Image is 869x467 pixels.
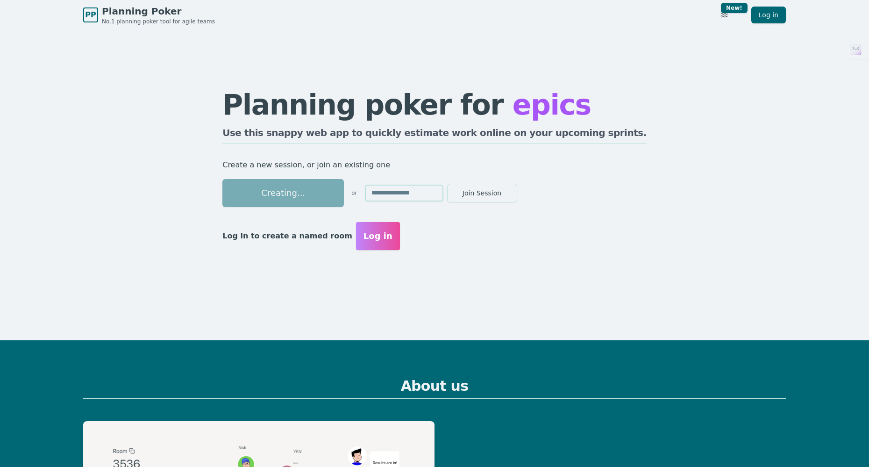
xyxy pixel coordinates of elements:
p: Create a new session, or join an existing one [222,158,647,172]
h1: Planning poker for [222,91,647,119]
span: Log in [363,230,392,243]
div: New! [721,3,748,13]
p: Log in to create a named room [222,230,352,243]
h2: Use this snappy web app to quickly estimate work online on your upcoming sprints. [222,126,647,144]
a: PPPlanning PokerNo.1 planning poker tool for agile teams [83,5,215,25]
span: or [351,189,357,197]
span: No.1 planning poker tool for agile teams [102,18,215,25]
span: epics [513,88,591,121]
h2: About us [83,378,786,399]
span: Planning Poker [102,5,215,18]
a: Log in [751,7,786,23]
button: New! [716,7,733,23]
button: Join Session [447,184,517,202]
button: Log in [356,222,400,250]
span: PP [85,9,96,21]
